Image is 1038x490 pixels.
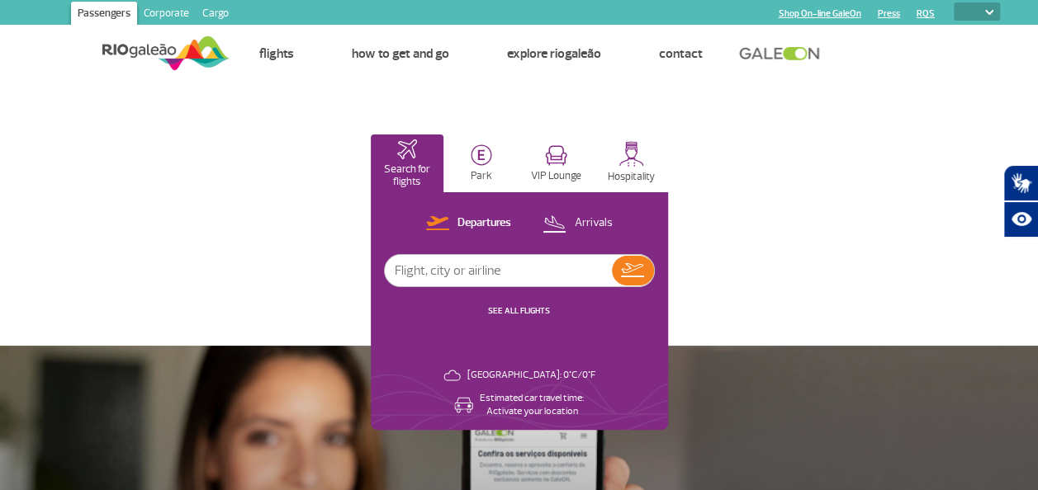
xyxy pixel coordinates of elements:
[421,213,516,234] button: Departures
[71,2,137,28] a: Passengers
[531,170,581,182] p: VIP Lounge
[1003,201,1038,238] button: Abrir recursos assistivos.
[608,171,655,183] p: Hospitality
[351,45,448,62] a: How to get and go
[779,8,861,19] a: Shop On-line GaleOn
[471,144,492,166] img: carParkingHome.svg
[658,45,702,62] a: Contact
[258,45,293,62] a: Flights
[538,213,617,234] button: Arrivals
[619,141,644,167] img: hospitality.svg
[196,2,235,28] a: Cargo
[371,134,444,192] button: Search for flights
[471,170,492,182] p: Park
[878,8,900,19] a: Press
[379,163,436,188] p: Search for flights
[480,392,584,418] p: Estimated car travel time: Activate your location
[574,215,612,231] p: Arrivals
[483,304,555,318] button: SEE ALL FLIGHTS
[385,255,612,286] input: Flight, city or airline
[545,145,567,166] img: vipRoom.svg
[467,369,595,382] p: [GEOGRAPHIC_DATA]: 0°C/0°F
[520,134,594,192] button: VIP Lounge
[1003,165,1038,238] div: Plugin de acessibilidade da Hand Talk.
[137,2,196,28] a: Corporate
[457,215,511,231] p: Departures
[488,305,550,316] a: SEE ALL FLIGHTS
[506,45,600,62] a: Explore RIOgaleão
[445,134,519,192] button: Park
[917,8,935,19] a: RQS
[1003,165,1038,201] button: Abrir tradutor de língua de sinais.
[595,134,668,192] button: Hospitality
[397,139,417,159] img: airplaneHomeActive.svg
